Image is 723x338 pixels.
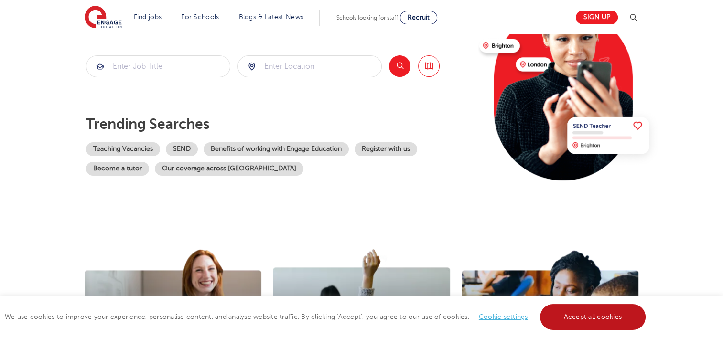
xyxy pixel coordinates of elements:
[400,11,437,24] a: Recruit
[408,14,430,21] span: Recruit
[389,55,410,77] button: Search
[166,142,198,156] a: SEND
[239,13,304,21] a: Blogs & Latest News
[134,13,162,21] a: Find jobs
[5,313,648,320] span: We use cookies to improve your experience, personalise content, and analyse website traffic. By c...
[238,56,381,77] input: Submit
[181,13,219,21] a: For Schools
[237,55,382,77] div: Submit
[479,313,528,320] a: Cookie settings
[85,6,122,30] img: Engage Education
[155,162,303,176] a: Our coverage across [GEOGRAPHIC_DATA]
[576,11,618,24] a: Sign up
[336,14,398,21] span: Schools looking for staff
[86,55,230,77] div: Submit
[204,142,349,156] a: Benefits of working with Engage Education
[355,142,417,156] a: Register with us
[86,142,160,156] a: Teaching Vacancies
[86,56,230,77] input: Submit
[540,304,646,330] a: Accept all cookies
[86,116,472,133] p: Trending searches
[86,162,149,176] a: Become a tutor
